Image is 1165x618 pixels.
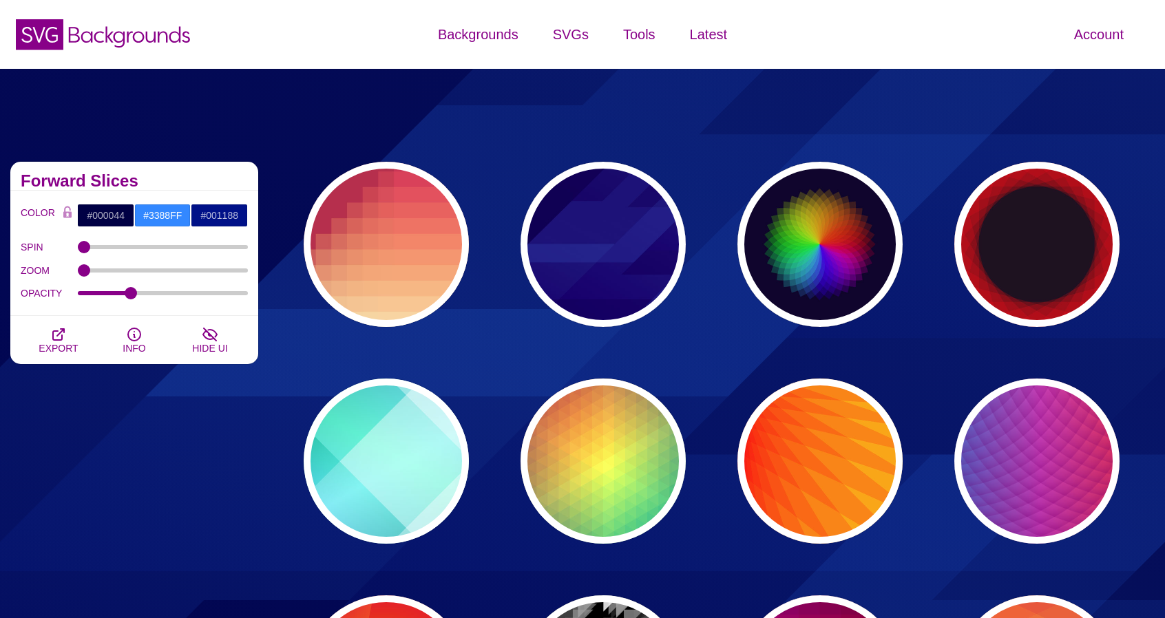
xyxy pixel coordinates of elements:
button: HIDE UI [172,316,248,364]
button: red rays over yellow background [737,379,903,544]
button: rainbow triangle effect [521,379,686,544]
button: two intersecting circular corner ripples over red blue gradient [954,379,1120,544]
a: SVGs [536,14,606,55]
button: teal overlapping diamond sections gradient background [304,379,469,544]
label: COLOR [21,204,57,227]
button: INFO [96,316,172,364]
a: Backgrounds [421,14,536,55]
h2: Forward Slices [21,175,248,187]
a: Latest [673,14,744,55]
span: INFO [123,343,145,354]
button: dark background circle made from rotated overlapping red squares [954,162,1120,327]
label: OPACITY [21,284,78,302]
label: ZOOM [21,262,78,279]
span: EXPORT [39,343,78,354]
button: colorful geometric wheel [737,162,903,327]
button: EXPORT [21,316,96,364]
label: SPIN [21,238,78,256]
span: HIDE UI [192,343,227,354]
button: Color Lock [57,204,78,223]
a: Account [1057,14,1141,55]
button: blue abstract angled geometric background [521,162,686,327]
a: Tools [606,14,673,55]
button: red-to-yellow gradient large pixel grid [304,162,469,327]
